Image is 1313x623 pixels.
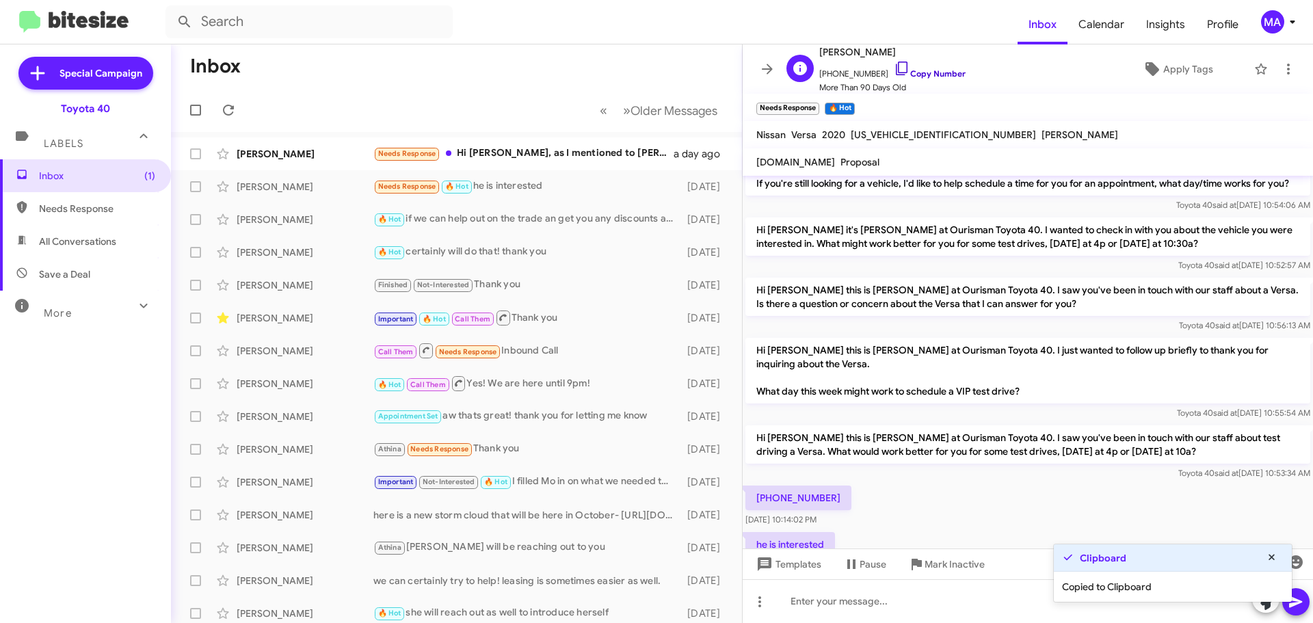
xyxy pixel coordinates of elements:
span: 🔥 Hot [378,380,401,389]
span: Needs Response [378,182,436,191]
div: I filled Mo in on what we needed to do for you- respond back to him when you can or let me know w... [373,474,680,490]
div: if we can help out on the trade an get you any discounts available you would be in a better position [373,211,680,227]
span: [DATE] 10:14:02 PM [745,514,817,525]
button: Apply Tags [1107,57,1247,81]
a: Special Campaign [18,57,153,90]
div: [DATE] [680,607,731,620]
span: » [623,102,631,119]
span: said at [1212,200,1236,210]
span: Appointment Set [378,412,438,421]
span: Save a Deal [39,267,90,281]
span: Finished [378,280,408,289]
div: [DATE] [680,377,731,390]
div: [PERSON_NAME] [237,311,373,325]
span: Toyota 40 [DATE] 10:54:06 AM [1176,200,1310,210]
a: Inbox [1018,5,1067,44]
div: [DATE] [680,278,731,292]
span: said at [1215,260,1238,270]
input: Search [165,5,453,38]
span: said at [1213,408,1237,418]
small: Needs Response [756,103,819,115]
span: [DOMAIN_NAME] [756,156,835,168]
div: [PERSON_NAME] [237,377,373,390]
div: [PERSON_NAME] [237,180,373,194]
span: Call Them [410,380,446,389]
div: Hi [PERSON_NAME], as I mentioned to [PERSON_NAME], the Camry you priced has $809 of options that ... [373,146,674,161]
span: Needs Response [39,202,155,215]
div: [PERSON_NAME] [237,344,373,358]
div: he is interested [373,178,680,194]
div: Copied to Clipboard [1054,572,1292,602]
div: Thank you [373,441,680,457]
span: 🔥 Hot [378,215,401,224]
div: [DATE] [680,213,731,226]
div: [PERSON_NAME] will be reaching out to you [373,540,680,555]
strong: Clipboard [1080,551,1126,565]
div: certainly will do that! thank you [373,244,680,260]
button: Next [615,96,726,124]
div: [PERSON_NAME] [237,574,373,587]
span: More Than 90 Days Old [819,81,966,94]
span: 🔥 Hot [445,182,468,191]
div: a day ago [674,147,731,161]
div: [PERSON_NAME] [237,147,373,161]
span: Mark Inactive [925,552,985,576]
span: Not-Interested [423,477,475,486]
div: [PERSON_NAME] [237,278,373,292]
span: 🔥 Hot [423,315,446,323]
span: Apply Tags [1163,57,1213,81]
span: Toyota 40 [DATE] 10:55:54 AM [1177,408,1310,418]
div: [DATE] [680,574,731,587]
p: Hi [PERSON_NAME] it's [PERSON_NAME] at Ourisman Toyota 40. I wanted to check in with you about th... [745,217,1310,256]
p: he is interested [745,532,835,557]
div: [DATE] [680,344,731,358]
a: Insights [1135,5,1196,44]
span: Needs Response [378,149,436,158]
span: (1) [144,169,155,183]
button: Templates [743,552,832,576]
span: Toyota 40 [DATE] 10:53:34 AM [1178,468,1310,478]
div: [DATE] [680,475,731,489]
div: [PERSON_NAME] [237,246,373,259]
span: Labels [44,137,83,150]
span: Nissan [756,129,786,141]
span: [PERSON_NAME] [819,44,966,60]
div: [PERSON_NAME] [237,442,373,456]
span: Athina [378,445,401,453]
div: [DATE] [680,508,731,522]
span: Athina [378,543,401,552]
span: All Conversations [39,235,116,248]
div: Inbound Call [373,342,680,359]
span: Special Campaign [59,66,142,80]
span: 🔥 Hot [378,248,401,256]
span: 🔥 Hot [484,477,507,486]
h1: Inbox [190,55,241,77]
span: « [600,102,607,119]
span: Profile [1196,5,1249,44]
div: MA [1261,10,1284,34]
span: Needs Response [410,445,468,453]
div: [DATE] [680,311,731,325]
a: Calendar [1067,5,1135,44]
div: here is a new storm cloud that will be here in October- [URL][DOMAIN_NAME] [373,508,680,522]
span: Call Them [378,347,414,356]
div: Thank you [373,277,680,293]
nav: Page navigation example [592,96,726,124]
span: Older Messages [631,103,717,118]
div: [DATE] [680,410,731,423]
div: aw thats great! thank you for letting me know [373,408,680,424]
p: Hi [PERSON_NAME] this is [PERSON_NAME] at Ourisman Toyota 40. I saw you've been in touch with our... [745,278,1310,316]
div: [DATE] [680,246,731,259]
div: [PERSON_NAME] [237,508,373,522]
div: Thank you [373,309,680,326]
div: [PERSON_NAME] [237,410,373,423]
div: [DATE] [680,180,731,194]
span: said at [1215,320,1239,330]
span: Not-Interested [417,280,470,289]
span: More [44,307,72,319]
button: MA [1249,10,1298,34]
span: [US_VEHICLE_IDENTIFICATION_NUMBER] [851,129,1036,141]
